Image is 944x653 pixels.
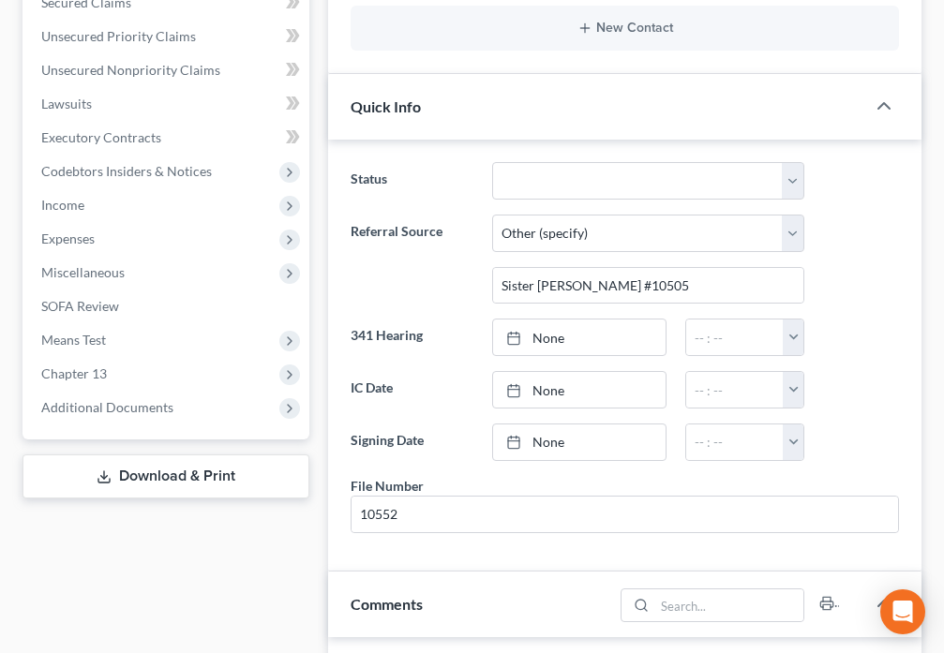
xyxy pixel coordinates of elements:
a: SOFA Review [26,289,309,323]
span: Unsecured Nonpriority Claims [41,62,220,78]
span: Expenses [41,230,95,246]
span: Additional Documents [41,399,173,415]
span: SOFA Review [41,298,119,314]
span: Means Test [41,332,106,348]
a: Download & Print [22,454,309,498]
span: Quick Info [351,97,421,115]
input: Search... [654,589,803,621]
input: -- [352,497,898,532]
span: Codebtors Insiders & Notices [41,163,212,179]
button: New Contact [366,21,884,36]
input: -- : -- [686,424,784,460]
label: IC Date [341,371,483,408]
span: Comments [351,595,423,613]
span: Chapter 13 [41,365,107,381]
span: Unsecured Priority Claims [41,28,196,44]
span: Executory Contracts [41,129,161,145]
a: None [493,424,666,460]
a: Executory Contracts [26,121,309,155]
label: Referral Source [341,215,483,304]
input: -- : -- [686,319,784,355]
label: Status [341,162,483,200]
input: Other Referral Source [493,268,803,304]
input: -- : -- [686,372,784,408]
div: Open Intercom Messenger [880,589,925,634]
span: Lawsuits [41,96,92,111]
a: Unsecured Priority Claims [26,20,309,53]
span: Income [41,197,84,213]
a: Unsecured Nonpriority Claims [26,53,309,87]
a: Lawsuits [26,87,309,121]
label: Signing Date [341,423,483,461]
a: None [493,372,666,408]
span: Miscellaneous [41,264,125,280]
label: 341 Hearing [341,319,483,356]
a: None [493,319,666,355]
div: File Number [351,476,424,496]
